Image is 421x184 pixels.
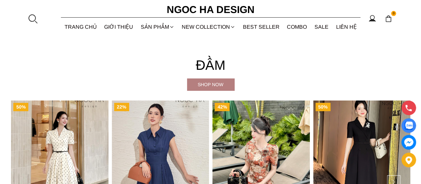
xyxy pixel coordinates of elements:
[404,122,413,130] img: Display image
[401,135,416,150] a: messenger
[178,18,239,36] a: NEW COLLECTION
[391,11,396,16] span: 0
[187,81,234,88] div: Shop now
[401,118,416,133] a: Display image
[283,18,311,36] a: Combo
[385,15,392,22] img: img-CART-ICON-ksit0nf1
[161,2,261,18] a: Ngoc Ha Design
[61,18,101,36] a: TRANG CHỦ
[101,18,137,36] a: GIỚI THIỆU
[311,18,332,36] a: SALE
[239,18,284,36] a: BEST SELLER
[332,18,360,36] a: LIÊN HỆ
[137,18,178,36] div: SẢN PHẨM
[11,54,410,76] h4: Đầm
[187,78,234,90] a: Shop now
